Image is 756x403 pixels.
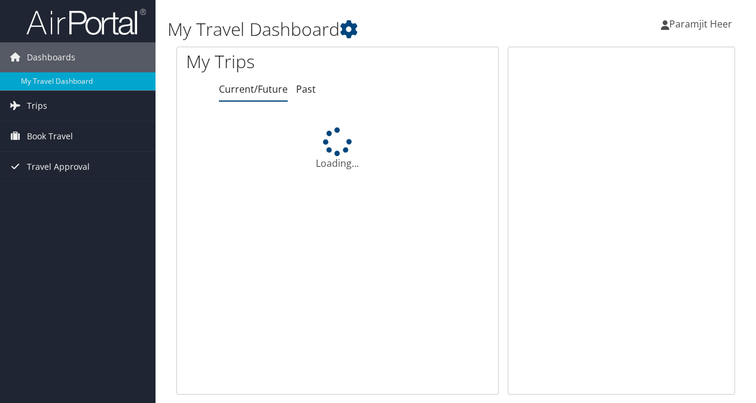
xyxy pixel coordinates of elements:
span: Travel Approval [27,152,90,182]
a: Current/Future [219,83,288,96]
span: Trips [27,91,47,121]
div: Loading... [177,127,498,170]
span: Dashboards [27,42,75,72]
h1: My Trips [186,49,355,74]
span: Paramjit Heer [669,17,732,30]
a: Past [296,83,316,96]
span: Book Travel [27,121,73,151]
h1: My Travel Dashboard [167,17,552,42]
img: airportal-logo.png [26,8,146,36]
a: Paramjit Heer [661,6,744,42]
